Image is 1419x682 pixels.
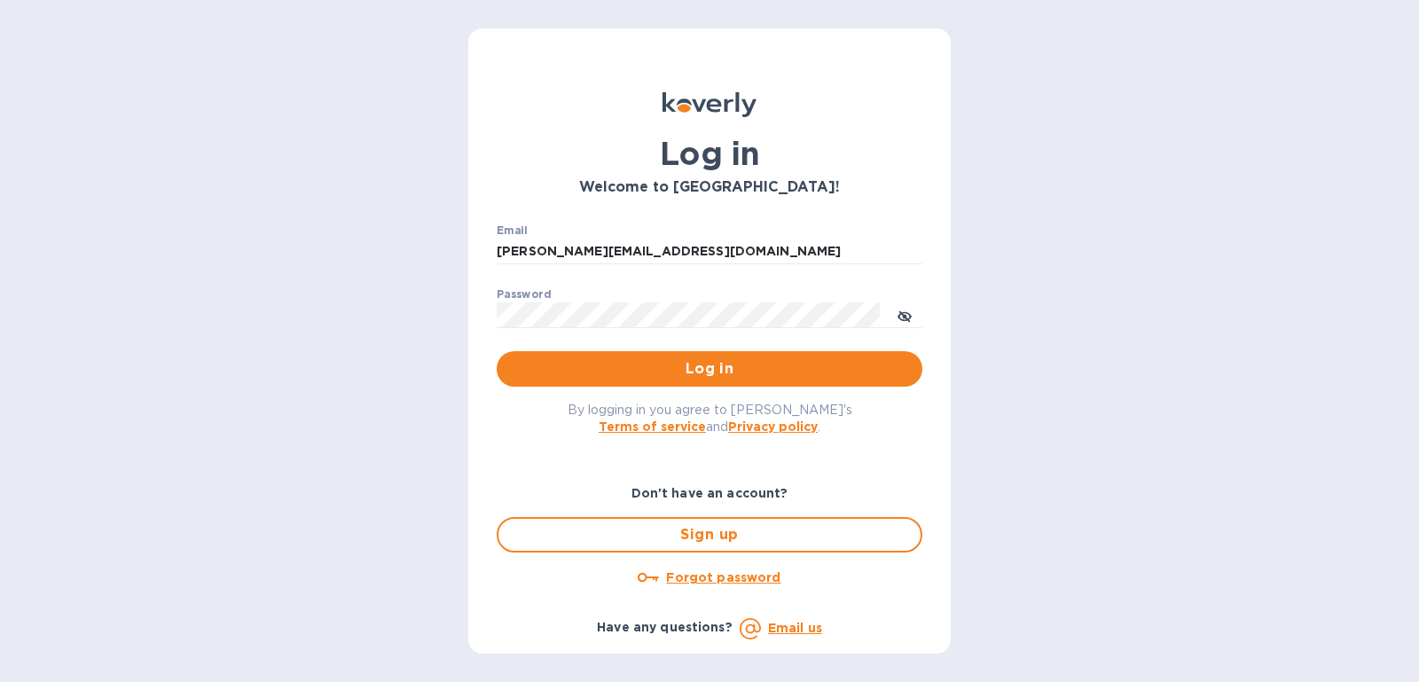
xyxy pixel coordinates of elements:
a: Privacy policy [728,419,818,434]
u: Forgot password [666,570,780,584]
b: Have any questions? [597,620,733,634]
img: Koverly [662,92,757,117]
h3: Welcome to [GEOGRAPHIC_DATA]! [497,179,922,196]
h1: Log in [497,135,922,172]
span: Sign up [513,524,906,545]
input: Enter email address [497,239,922,265]
button: Log in [497,351,922,387]
b: Don't have an account? [631,486,788,500]
button: toggle password visibility [887,297,922,333]
a: Terms of service [599,419,706,434]
label: Email [497,225,528,236]
a: Email us [768,621,822,635]
label: Password [497,289,551,300]
span: By logging in you agree to [PERSON_NAME]'s and . [568,403,852,434]
button: Sign up [497,517,922,553]
span: Log in [511,358,908,380]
